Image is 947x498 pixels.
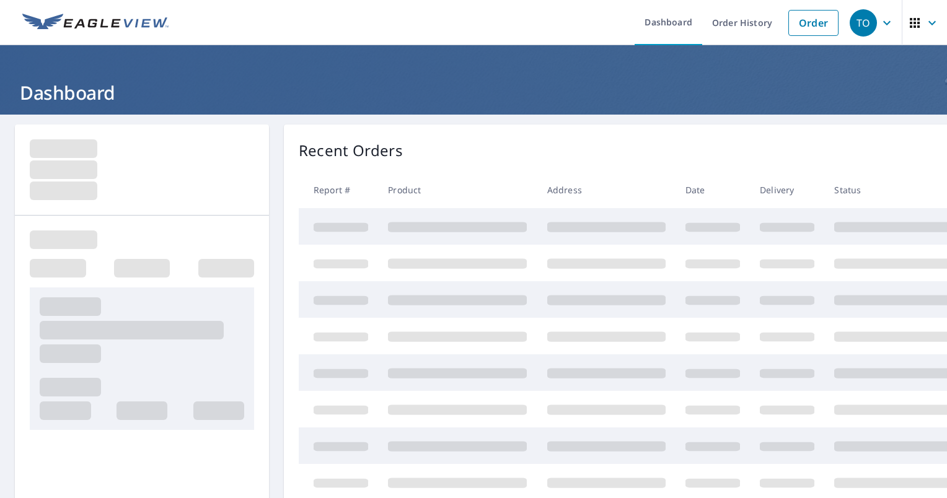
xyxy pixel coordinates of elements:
th: Report # [299,172,378,208]
p: Recent Orders [299,139,403,162]
th: Product [378,172,537,208]
img: EV Logo [22,14,169,32]
th: Address [537,172,676,208]
th: Delivery [750,172,824,208]
a: Order [788,10,839,36]
th: Date [676,172,750,208]
h1: Dashboard [15,80,932,105]
div: TO [850,9,877,37]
